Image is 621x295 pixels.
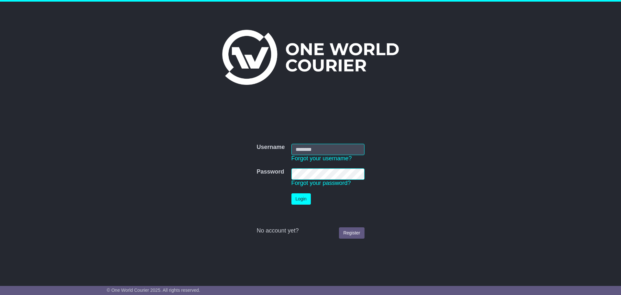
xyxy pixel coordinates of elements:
a: Register [339,227,364,239]
button: Login [291,193,311,205]
div: No account yet? [256,227,364,234]
a: Forgot your username? [291,155,352,162]
img: One World [222,30,399,85]
label: Username [256,144,285,151]
a: Forgot your password? [291,180,351,186]
label: Password [256,168,284,176]
span: © One World Courier 2025. All rights reserved. [107,288,200,293]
